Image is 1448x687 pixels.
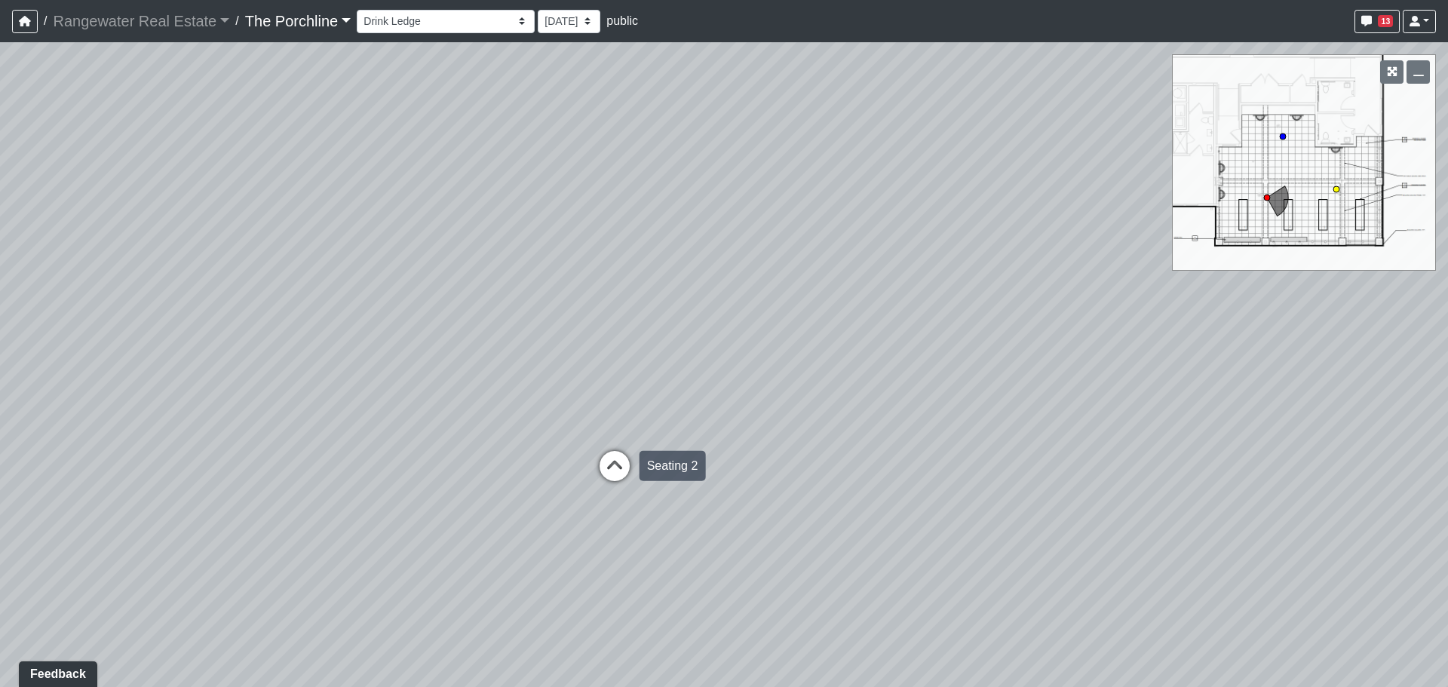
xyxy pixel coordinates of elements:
div: Seating 2 [640,451,706,481]
span: public [606,14,638,27]
span: / [38,6,53,36]
button: 13 [1354,10,1400,33]
a: The Porchline [245,6,351,36]
iframe: Ybug feedback widget [11,657,100,687]
span: 13 [1378,15,1393,27]
a: Rangewater Real Estate [53,6,229,36]
span: / [229,6,244,36]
